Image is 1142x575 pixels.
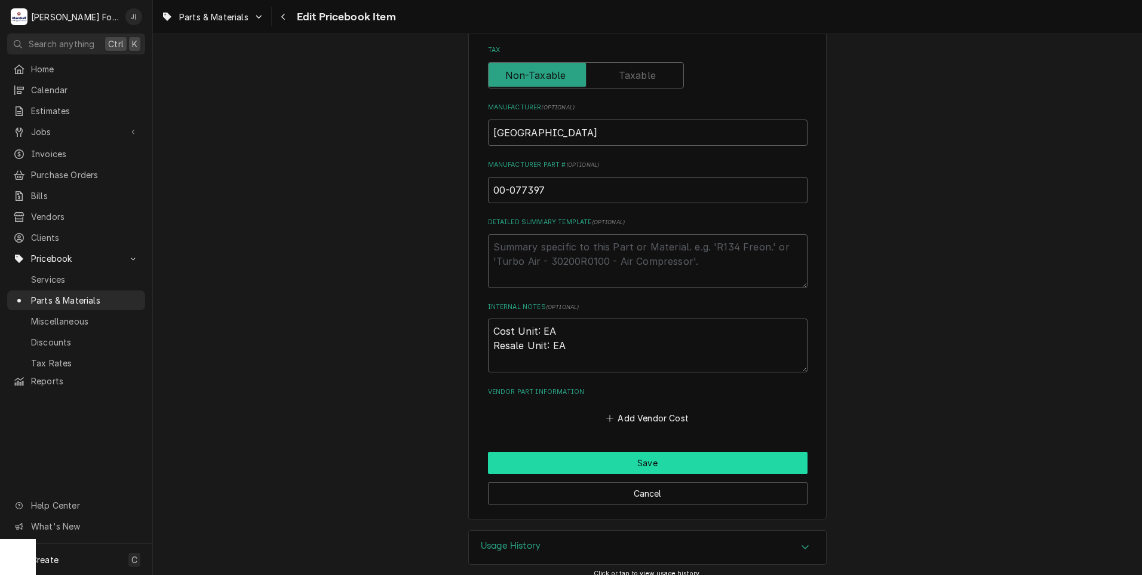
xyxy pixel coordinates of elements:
[31,336,139,348] span: Discounts
[488,319,808,372] textarea: Cost Unit: EA Resale Unit: EA
[31,63,139,75] span: Home
[488,103,808,145] div: Manufacturer
[31,189,139,202] span: Bills
[31,105,139,117] span: Estimates
[31,126,121,138] span: Jobs
[488,452,808,474] button: Save
[488,387,808,397] label: Vendor Part Information
[7,144,145,164] a: Invoices
[108,38,124,50] span: Ctrl
[7,165,145,185] a: Purchase Orders
[31,210,139,223] span: Vendors
[31,148,139,160] span: Invoices
[469,531,826,564] button: Accordion Details Expand Trigger
[7,33,145,54] button: Search anythingCtrlK
[132,38,137,50] span: K
[31,499,138,512] span: Help Center
[274,7,293,26] button: Navigate back
[7,122,145,142] a: Go to Jobs
[31,555,59,565] span: Create
[488,160,808,203] div: Manufacturer Part #
[31,231,139,244] span: Clients
[7,371,145,391] a: Reports
[604,410,691,427] button: Add Vendor Cost
[469,531,826,564] div: Accordion Header
[125,8,142,25] div: Jeff Debigare (109)'s Avatar
[156,7,269,27] a: Go to Parts & Materials
[31,315,139,328] span: Miscellaneous
[7,290,145,310] a: Parts & Materials
[488,482,808,504] button: Cancel
[488,160,808,170] label: Manufacturer Part #
[488,103,808,112] label: Manufacturer
[31,252,121,265] span: Pricebook
[7,496,145,515] a: Go to Help Center
[29,38,94,50] span: Search anything
[7,186,145,206] a: Bills
[481,540,541,552] h3: Usage History
[31,11,119,23] div: [PERSON_NAME] Food Equipment Service
[541,104,575,111] span: ( optional )
[488,302,808,312] label: Internal Notes
[7,516,145,536] a: Go to What's New
[7,353,145,373] a: Tax Rates
[31,169,139,181] span: Purchase Orders
[7,249,145,268] a: Go to Pricebook
[7,207,145,227] a: Vendors
[31,520,138,533] span: What's New
[566,161,600,168] span: ( optional )
[488,45,808,88] div: Tax
[31,357,139,369] span: Tax Rates
[7,311,145,331] a: Miscellaneous
[293,9,396,25] span: Edit Pricebook Item
[488,218,808,227] label: Detailed Summary Template
[592,219,625,225] span: ( optional )
[31,84,139,96] span: Calendar
[11,8,27,25] div: Marshall Food Equipment Service's Avatar
[7,332,145,352] a: Discounts
[488,474,808,504] div: Button Group Row
[31,375,139,387] span: Reports
[131,553,137,566] span: C
[7,228,145,247] a: Clients
[468,530,827,565] div: Usage History
[488,45,808,55] label: Tax
[31,294,139,307] span: Parts & Materials
[7,80,145,100] a: Calendar
[7,270,145,289] a: Services
[488,302,808,372] div: Internal Notes
[488,218,808,287] div: Detailed Summary Template
[546,304,579,310] span: ( optional )
[488,452,808,474] div: Button Group Row
[488,452,808,504] div: Button Group
[11,8,27,25] div: M
[488,387,808,427] div: Vendor Part Information
[7,101,145,121] a: Estimates
[179,11,248,23] span: Parts & Materials
[7,59,145,79] a: Home
[125,8,142,25] div: J(
[31,273,139,286] span: Services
